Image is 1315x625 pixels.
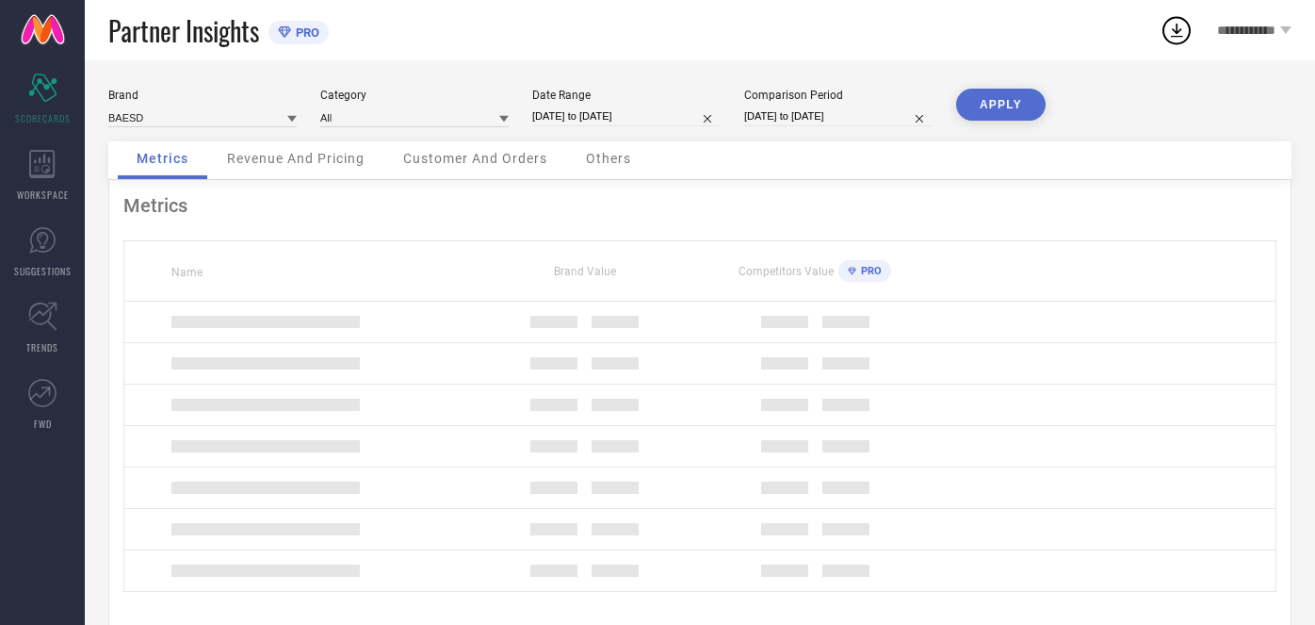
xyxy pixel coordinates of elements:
span: TRENDS [26,340,58,354]
input: Select date range [532,107,721,126]
div: Comparison Period [744,89,933,102]
div: Category [320,89,509,102]
span: Competitors Value [739,265,834,278]
div: Brand [108,89,297,102]
div: Date Range [532,89,721,102]
span: Revenue And Pricing [227,151,365,166]
span: SCORECARDS [15,111,71,125]
span: Others [586,151,631,166]
span: PRO [856,265,882,277]
span: Name [171,266,203,279]
span: SUGGESTIONS [14,264,72,278]
span: PRO [291,25,319,40]
span: WORKSPACE [17,188,69,202]
span: Metrics [137,151,188,166]
span: Customer And Orders [403,151,547,166]
span: Partner Insights [108,11,259,50]
span: Brand Value [554,265,616,278]
div: Open download list [1160,13,1193,47]
input: Select comparison period [744,107,933,126]
span: FWD [34,417,52,431]
button: APPLY [956,89,1046,121]
div: Metrics [123,194,1276,217]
